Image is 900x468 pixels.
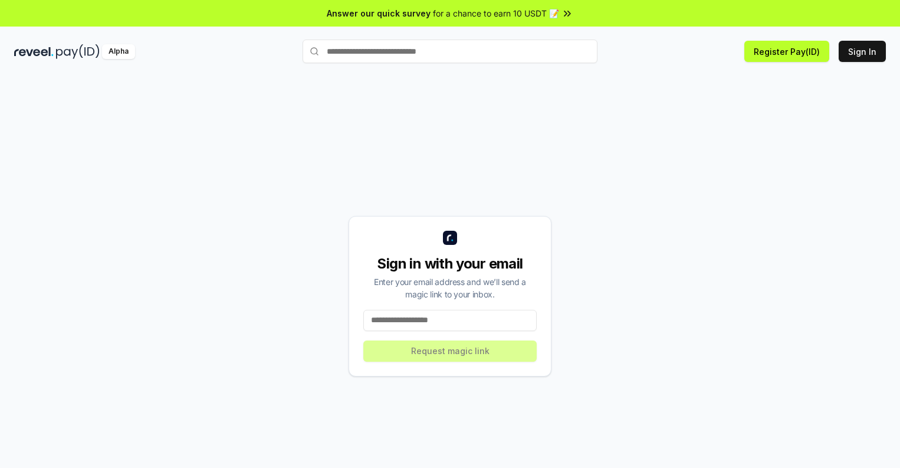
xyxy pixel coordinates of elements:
img: reveel_dark [14,44,54,59]
img: logo_small [443,231,457,245]
img: pay_id [56,44,100,59]
div: Sign in with your email [363,254,537,273]
button: Register Pay(ID) [744,41,829,62]
div: Enter your email address and we’ll send a magic link to your inbox. [363,276,537,300]
div: Alpha [102,44,135,59]
span: for a chance to earn 10 USDT 📝 [433,7,559,19]
span: Answer our quick survey [327,7,431,19]
button: Sign In [839,41,886,62]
